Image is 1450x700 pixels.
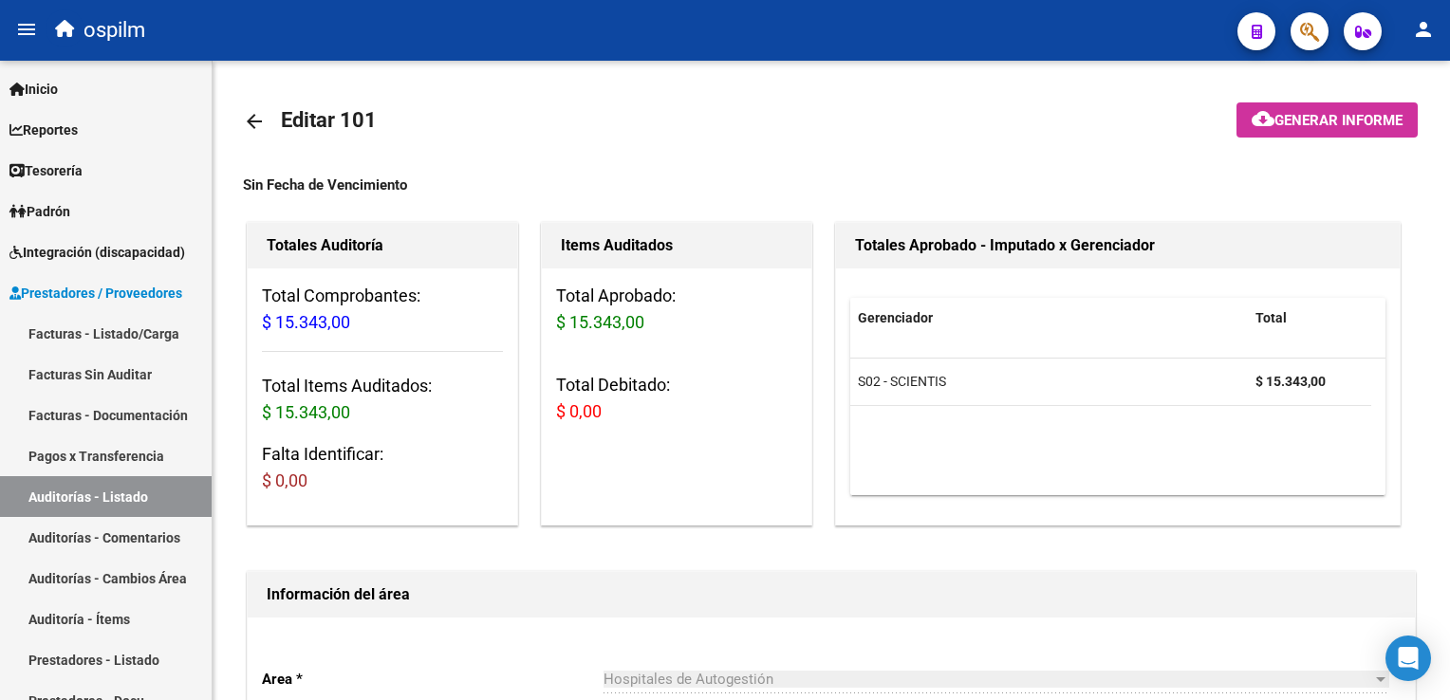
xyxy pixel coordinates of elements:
[15,18,38,41] mat-icon: menu
[9,160,83,181] span: Tesorería
[1236,102,1418,138] button: Generar informe
[267,230,498,261] h1: Totales Auditoría
[9,120,78,140] span: Reportes
[556,401,602,421] span: $ 0,00
[262,283,503,336] h3: Total Comprobantes:
[556,312,644,332] span: $ 15.343,00
[243,110,266,133] mat-icon: arrow_back
[1255,310,1287,325] span: Total
[1255,374,1326,389] strong: $ 15.343,00
[561,230,792,261] h1: Items Auditados
[1412,18,1435,41] mat-icon: person
[1252,107,1274,130] mat-icon: cloud_download
[858,374,946,389] span: S02 - SCIENTIS
[262,373,503,426] h3: Total Items Auditados:
[858,310,933,325] span: Gerenciador
[1248,298,1371,339] datatable-header-cell: Total
[855,230,1381,261] h1: Totales Aprobado - Imputado x Gerenciador
[9,79,58,100] span: Inicio
[1385,636,1431,681] div: Open Intercom Messenger
[267,580,1396,610] h1: Información del área
[556,283,797,336] h3: Total Aprobado:
[281,108,377,132] span: Editar 101
[84,9,145,51] span: ospilm
[1274,112,1403,129] span: Generar informe
[262,470,307,490] span: $ 0,00
[9,283,182,304] span: Prestadores / Proveedores
[262,402,350,422] span: $ 15.343,00
[262,669,604,690] p: Area *
[850,298,1248,339] datatable-header-cell: Gerenciador
[556,372,797,425] h3: Total Debitado:
[604,671,773,688] span: Hospitales de Autogestión
[9,242,185,263] span: Integración (discapacidad)
[9,201,70,222] span: Padrón
[262,312,350,332] span: $ 15.343,00
[262,441,503,494] h3: Falta Identificar:
[243,175,1420,195] div: Sin Fecha de Vencimiento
